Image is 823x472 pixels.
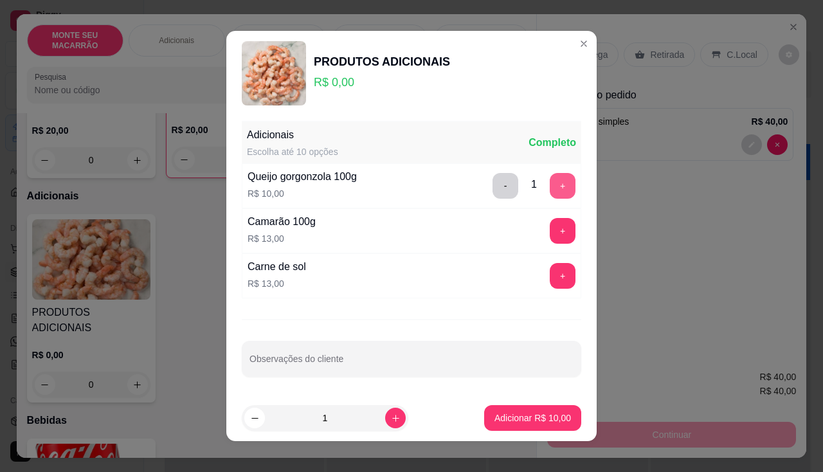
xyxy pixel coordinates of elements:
div: Escolha até 10 opções [247,145,338,158]
button: add [550,263,575,289]
p: R$ 0,00 [314,73,450,91]
button: decrease-product-quantity [244,408,265,428]
div: Queijo gorgonzola 100g [248,169,357,185]
p: R$ 13,00 [248,277,306,290]
div: Completo [529,135,576,150]
button: add [550,173,575,199]
div: Camarão 100g [248,214,316,230]
div: Carne de sol [248,259,306,275]
p: R$ 13,00 [248,232,316,245]
div: Adicionais [247,127,338,143]
button: add [550,218,575,244]
button: delete [493,173,518,199]
div: PRODUTOS ADICIONAIS [314,53,450,71]
button: Adicionar R$ 10,00 [484,405,581,431]
button: increase-product-quantity [385,408,406,428]
div: 1 [531,177,537,192]
p: Adicionar R$ 10,00 [494,412,571,424]
p: R$ 10,00 [248,187,357,200]
button: Close [574,33,594,54]
input: Observações do cliente [249,358,574,370]
img: product-image [242,41,306,105]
